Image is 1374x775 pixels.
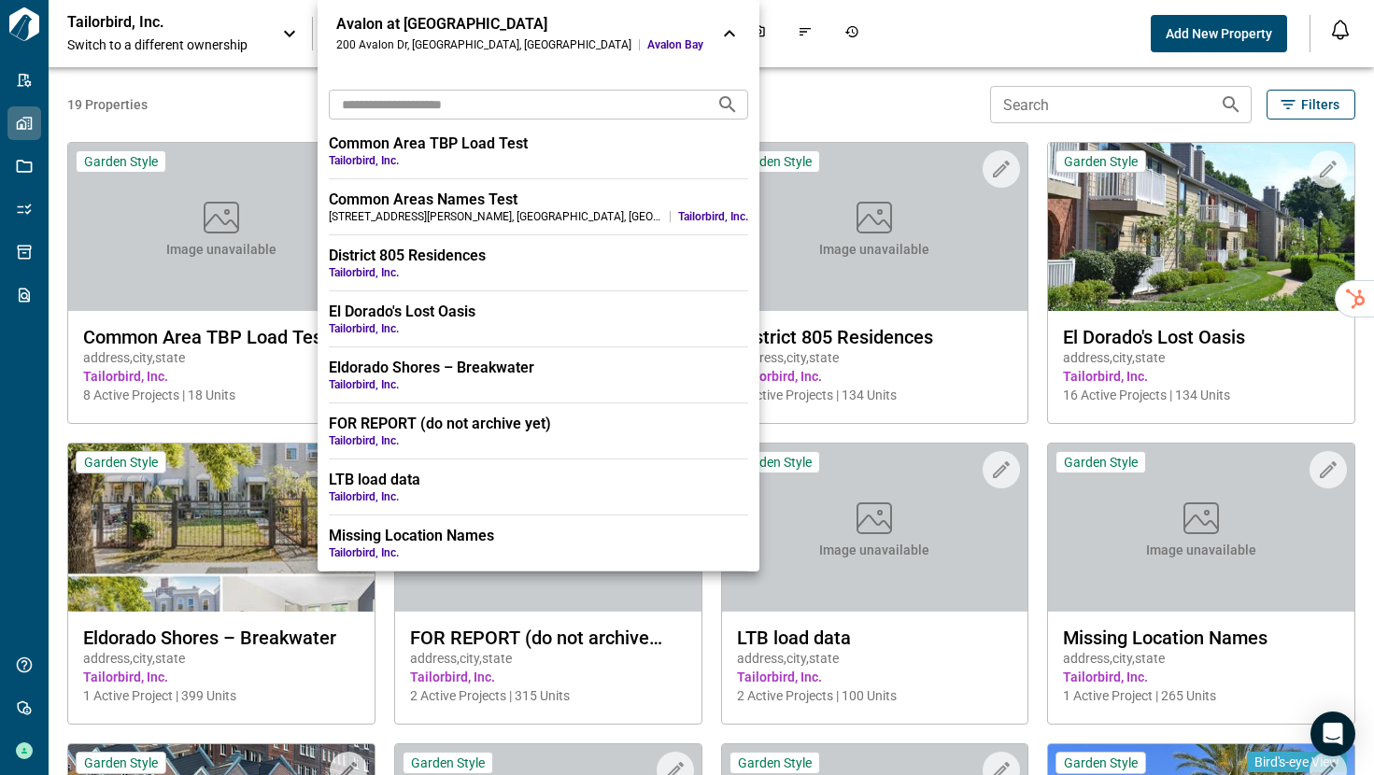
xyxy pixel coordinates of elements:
span: Tailorbird, Inc. [329,321,748,336]
div: Common Areas Names Test [329,190,748,209]
div: Avalon at [GEOGRAPHIC_DATA] [336,15,703,34]
div: Missing Location Names [329,527,748,545]
div: LTB load data [329,471,748,489]
span: Tailorbird, Inc. [329,377,748,392]
div: District 805 Residences [329,247,748,265]
div: Eldorado Shores – Breakwater [329,359,748,377]
span: Tailorbird, Inc. [329,545,748,560]
div: FOR REPORT (do not archive yet) [329,415,748,433]
span: Tailorbird, Inc. [678,209,748,224]
span: Tailorbird, Inc. [329,489,748,504]
span: Tailorbird, Inc. [329,433,748,448]
span: Tailorbird, Inc. [329,153,748,168]
div: Common Area TBP Load Test [329,134,748,153]
div: Open Intercom Messenger [1310,712,1355,756]
div: El Dorado's Lost Oasis [329,303,748,321]
button: Search projects [709,86,746,123]
div: 200 Avalon Dr , [GEOGRAPHIC_DATA] , [GEOGRAPHIC_DATA] [336,37,631,52]
div: [STREET_ADDRESS][PERSON_NAME] , [GEOGRAPHIC_DATA] , [GEOGRAPHIC_DATA] [329,209,662,224]
span: Tailorbird, Inc. [329,265,748,280]
span: Avalon Bay [647,37,703,52]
